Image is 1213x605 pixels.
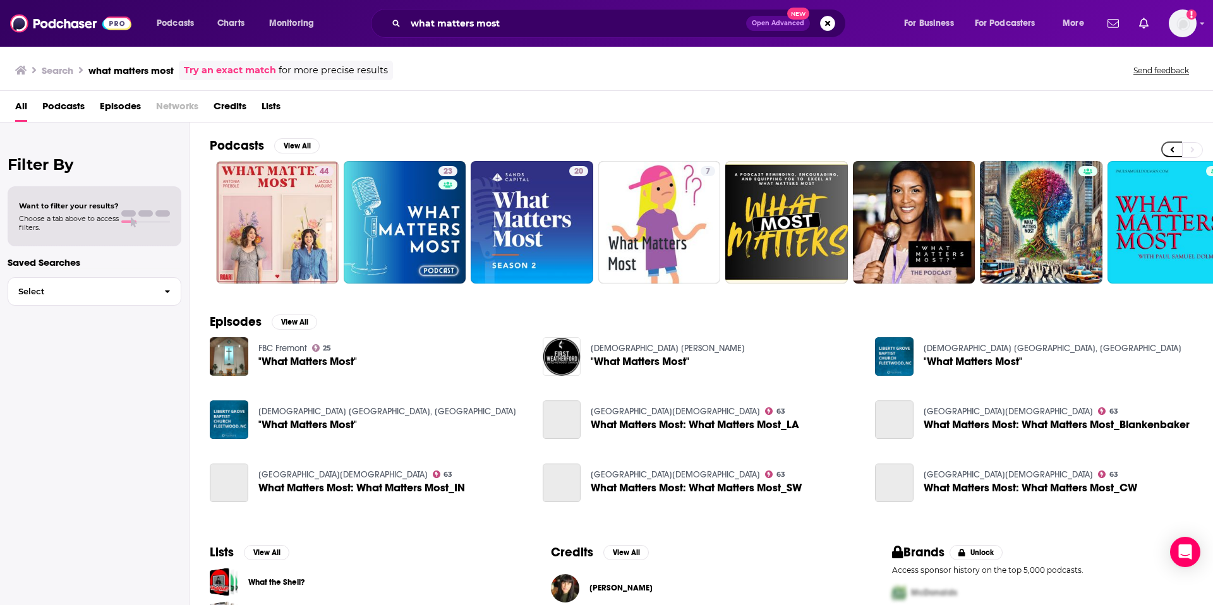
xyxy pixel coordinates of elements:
a: What Matters Most: What Matters Most_LA [591,419,799,430]
img: Chanel Reynolds [551,574,579,602]
span: What Matters Most: What Matters Most_Blankenbaker [924,419,1190,430]
img: "What Matters Most" [210,400,248,439]
h2: Filter By [8,155,181,174]
span: 63 [776,472,785,477]
a: 20 [471,161,593,284]
a: Podcasts [42,96,85,122]
h2: Episodes [210,314,262,330]
span: 25 [323,345,331,351]
a: "What Matters Most" [875,337,914,376]
h2: Lists [210,544,234,560]
span: New [787,8,810,20]
span: Podcasts [157,15,194,32]
span: 63 [776,409,785,414]
a: Southeast Christian Church [591,469,760,480]
span: 7 [706,165,710,178]
span: All [15,96,27,122]
span: 63 [1109,472,1118,477]
a: 63 [433,470,453,478]
button: Show profile menu [1169,9,1197,37]
img: Podchaser - Follow, Share and Rate Podcasts [10,11,131,35]
button: View All [603,545,649,560]
a: 63 [1098,470,1118,478]
img: What Matters Most: What Matters Most_CW [875,464,914,502]
a: ListsView All [210,544,289,560]
a: Southeast Christian Church [924,406,1093,417]
a: "What Matters Most" [924,356,1022,367]
span: 20 [574,165,583,178]
span: For Business [904,15,954,32]
button: Send feedback [1130,65,1193,76]
img: What Matters Most: What Matters Most_LA [543,400,581,439]
span: 63 [1109,409,1118,414]
img: "What Matters Most" [210,337,248,376]
span: For Podcasters [975,15,1035,32]
span: Monitoring [269,15,314,32]
span: Charts [217,15,244,32]
a: Southeast Christian Church [258,469,428,480]
span: Select [8,287,154,296]
button: open menu [148,13,210,33]
a: 23 [344,161,466,284]
h2: Brands [892,544,944,560]
a: PodcastsView All [210,138,320,153]
a: "What Matters Most" [258,356,357,367]
div: Search podcasts, credits, & more... [383,9,858,38]
button: View All [274,138,320,153]
button: open menu [260,13,330,33]
a: What the Shell? [248,575,305,589]
img: What Matters Most: What Matters Most_IN [210,464,248,502]
a: 44 [216,161,339,284]
h3: Search [42,64,73,76]
a: Liberty Grove Baptist Church Fleetwood, NC [258,406,516,417]
span: Episodes [100,96,141,122]
a: 23 [438,166,457,176]
span: "What Matters Most" [258,419,357,430]
img: What Matters Most: What Matters Most_Blankenbaker [875,400,914,439]
a: 63 [765,407,785,415]
a: Liberty Grove Baptist Church Fleetwood, NC [924,343,1181,354]
a: 7 [598,161,721,284]
a: "What Matters Most" [591,356,689,367]
a: First United Methodist Church Weatherford [591,343,745,354]
span: [PERSON_NAME] [589,583,653,593]
span: for more precise results [279,63,388,78]
a: FBC Fremont [258,343,307,354]
a: 63 [1098,407,1118,415]
img: What Matters Most: What Matters Most_SW [543,464,581,502]
button: View All [272,314,317,330]
span: 44 [320,165,329,178]
span: Logged in as Rbaldwin [1169,9,1197,37]
a: What Matters Most: What Matters Most_IN [258,482,465,493]
button: open menu [1054,13,1100,33]
a: What Matters Most: What Matters Most_SW [591,482,802,493]
a: EpisodesView All [210,314,317,330]
a: 63 [765,470,785,478]
span: What Matters Most: What Matters Most_CW [924,482,1137,493]
a: Show notifications dropdown [1102,13,1124,34]
h2: Podcasts [210,138,264,153]
button: open menu [967,13,1054,33]
a: Lists [262,96,281,122]
span: 23 [444,165,452,178]
div: Open Intercom Messenger [1170,537,1200,567]
button: Open AdvancedNew [746,16,810,31]
a: Show notifications dropdown [1134,13,1154,34]
span: Choose a tab above to access filters. [19,214,119,232]
a: Credits [214,96,246,122]
a: Chanel Reynolds [589,583,653,593]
